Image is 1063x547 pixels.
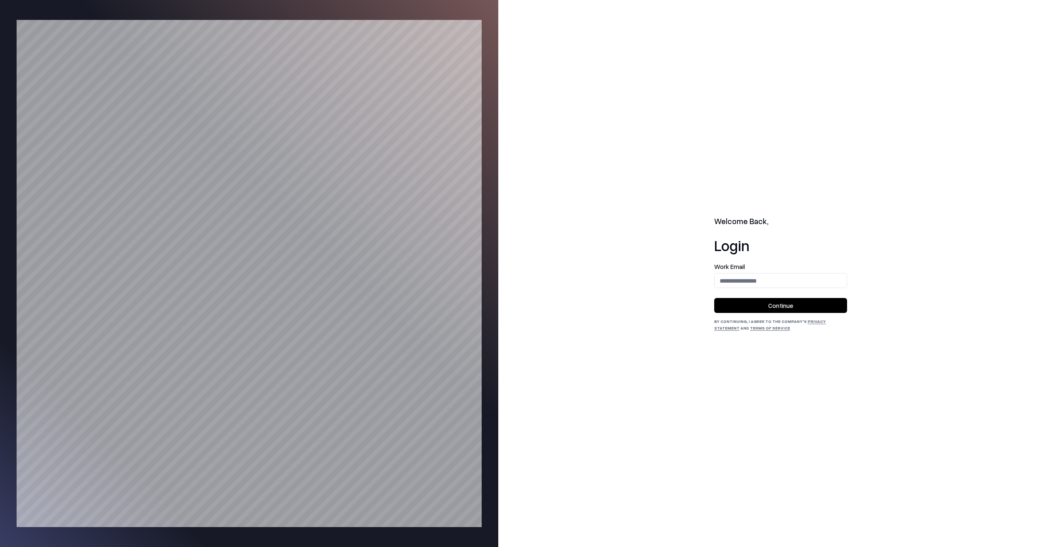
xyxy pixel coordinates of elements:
[714,318,847,331] div: By continuing, I agree to the Company's and
[714,237,847,254] h1: Login
[714,264,847,270] label: Work Email
[714,216,847,227] h2: Welcome Back,
[714,298,847,313] button: Continue
[750,325,790,330] a: Terms of Service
